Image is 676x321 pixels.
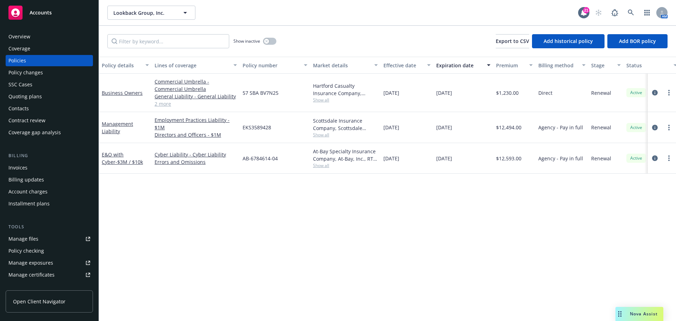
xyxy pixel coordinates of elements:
div: 21 [583,7,589,13]
div: Manage certificates [8,269,55,280]
div: Policies [8,55,26,66]
a: Cyber Liability - Cyber Liability [155,151,237,158]
a: Invoices [6,162,93,173]
span: [DATE] [383,124,399,131]
div: Coverage [8,43,30,54]
span: [DATE] [383,155,399,162]
span: Accounts [30,10,52,16]
span: Lookback Group, Inc. [113,9,174,17]
a: Policy checking [6,245,93,257]
span: Show inactive [233,38,260,44]
span: - $3M / $10k [115,159,143,165]
a: Manage exposures [6,257,93,268]
span: Export to CSV [496,38,529,44]
div: Tools [6,223,93,230]
div: Account charges [8,186,48,197]
button: Lookback Group, Inc. [107,6,195,20]
div: Overview [8,31,30,42]
div: Policy details [102,62,141,69]
span: Active [629,89,643,96]
div: Installment plans [8,198,50,209]
span: Add historical policy [544,38,593,44]
span: Open Client Navigator [13,298,65,305]
span: Show all [313,132,378,138]
button: Add historical policy [532,34,605,48]
a: Policy changes [6,67,93,78]
div: Effective date [383,62,423,69]
div: Manage exposures [8,257,53,268]
div: Hartford Casualty Insurance Company, Hartford Insurance Group [313,82,378,97]
span: $12,494.00 [496,124,521,131]
a: Billing updates [6,174,93,185]
span: Add BOR policy [619,38,656,44]
span: Renewal [591,89,611,97]
button: Effective date [381,57,433,74]
div: Contract review [8,115,45,126]
div: Policy number [243,62,300,69]
span: 57 SBA BV7N25 [243,89,278,97]
button: Premium [493,57,536,74]
a: Manage files [6,233,93,245]
button: Policy details [99,57,152,74]
span: Active [629,124,643,131]
button: Billing method [536,57,588,74]
a: E&O with Cyber [102,151,143,165]
a: Switch app [640,6,654,20]
span: Agency - Pay in full [538,124,583,131]
div: Stage [591,62,613,69]
span: Renewal [591,124,611,131]
a: circleInformation [651,88,659,97]
a: 2 more [155,100,237,107]
span: Show all [313,162,378,168]
div: Scottsdale Insurance Company, Scottsdale Insurance Company (Nationwide), E-Risk Services, RT Spec... [313,117,378,132]
a: more [665,123,673,132]
a: Contacts [6,103,93,114]
span: [DATE] [436,155,452,162]
span: $12,593.00 [496,155,521,162]
div: Coverage gap analysis [8,127,61,138]
a: circleInformation [651,123,659,132]
span: Renewal [591,155,611,162]
div: Contacts [8,103,29,114]
div: Policy changes [8,67,43,78]
button: Policy number [240,57,310,74]
div: Market details [313,62,370,69]
div: Policy checking [8,245,44,257]
button: Stage [588,57,624,74]
button: Add BOR policy [607,34,668,48]
a: Management Liability [102,121,133,135]
a: Manage certificates [6,269,93,280]
a: Commercial Umbrella - Commercial Umbrella [155,78,237,93]
div: Premium [496,62,525,69]
input: Filter by keyword... [107,34,229,48]
a: Policies [6,55,93,66]
div: Manage claims [8,281,44,292]
a: Errors and Omissions [155,158,237,166]
button: Export to CSV [496,34,529,48]
div: Expiration date [436,62,483,69]
div: Quoting plans [8,91,42,102]
div: SSC Cases [8,79,32,90]
a: Business Owners [102,89,143,96]
a: Search [624,6,638,20]
a: Employment Practices Liability - $1M [155,116,237,131]
span: [DATE] [436,89,452,97]
span: Show all [313,97,378,103]
span: Direct [538,89,552,97]
a: Directors and Officers - $1M [155,131,237,138]
div: Drag to move [615,307,624,321]
button: Expiration date [433,57,493,74]
button: Nova Assist [615,307,663,321]
div: Status [626,62,669,69]
div: Billing [6,152,93,159]
a: Report a Bug [608,6,622,20]
a: SSC Cases [6,79,93,90]
span: Nova Assist [630,311,658,317]
a: more [665,154,673,162]
a: Start snowing [591,6,606,20]
a: Coverage [6,43,93,54]
span: [DATE] [383,89,399,97]
button: Lines of coverage [152,57,240,74]
a: Manage claims [6,281,93,292]
a: Coverage gap analysis [6,127,93,138]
